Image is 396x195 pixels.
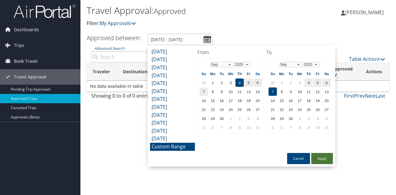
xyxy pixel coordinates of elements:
td: 4 [253,114,262,123]
td: 26 [313,105,322,114]
h1: Travel Approval: [87,4,289,17]
td: 23 [286,105,295,114]
td: 7 [217,123,226,132]
td: 10 [295,87,304,96]
a: My Approvals [100,20,136,27]
th: Sa [253,70,262,78]
td: 7 [269,87,277,96]
td: 7 [200,87,208,96]
td: 8 [295,123,304,132]
td: 17 [226,96,235,105]
a: Last [376,92,385,99]
td: 8 [226,123,235,132]
a: First [344,92,354,99]
td: 2 [304,114,313,123]
td: 13 [253,87,262,96]
span: Dashboards [14,22,39,37]
td: 3 [295,78,304,87]
div: Showing 0 to 0 of 0 entries [91,92,158,103]
td: 31 [269,78,277,87]
td: 1 [295,114,304,123]
li: [DATE] [150,119,195,127]
td: 8 [278,87,286,96]
span: Trips [14,38,24,53]
td: 30 [217,114,226,123]
td: 4 [235,78,244,87]
td: 10 [313,123,322,132]
td: 24 [295,105,304,114]
small: Approved [154,6,186,16]
td: 19 [313,96,322,105]
td: 2 [235,114,244,123]
a: [PERSON_NAME] [341,3,390,22]
li: [DATE] [150,72,195,80]
td: 2 [286,78,295,87]
th: Sa [322,70,331,78]
td: 16 [286,96,295,105]
td: 25 [235,105,244,114]
a: Table Actions [349,56,385,62]
td: 1 [209,78,217,87]
li: [DATE] [150,111,195,119]
td: 12 [313,87,322,96]
td: No data available in table [87,81,390,92]
td: 7 [286,123,295,132]
td: 11 [253,123,262,132]
td: 21 [200,105,208,114]
td: 1 [278,78,286,87]
button: Cancel [287,153,310,164]
td: 23 [217,105,226,114]
th: Fr [244,70,253,78]
li: [DATE] [150,103,195,111]
th: Mo [278,70,286,78]
th: Su [200,70,208,78]
td: 27 [322,105,331,114]
button: Apply [311,153,333,164]
th: We [295,70,304,78]
li: [DATE] [150,95,195,103]
td: 11 [304,87,313,96]
th: Approved By: activate to sort column ascending [326,63,360,81]
li: [DATE] [150,48,195,56]
td: 11 [235,87,244,96]
th: We [226,70,235,78]
h3: Approved between: [87,34,141,42]
th: Th [304,70,313,78]
td: 31 [200,78,208,87]
td: 20 [253,96,262,105]
td: 6 [322,78,331,87]
td: 26 [244,105,253,114]
td: 29 [209,114,217,123]
th: Mo [209,70,217,78]
span: Book Travel [14,53,38,69]
td: 4 [322,114,331,123]
li: Custom Range [150,143,195,151]
img: airportal-logo.png [14,4,75,19]
td: 5 [244,78,253,87]
a: Advanced Search [94,46,124,51]
td: 19 [244,96,253,105]
td: 9 [304,123,313,132]
th: Tu [286,70,295,78]
td: 4 [304,78,313,87]
th: Th [235,70,244,78]
td: 6 [278,123,286,132]
td: 6 [253,78,262,87]
th: Destination: activate to sort column ascending [117,63,156,81]
td: 10 [226,87,235,96]
th: Fr [313,70,322,78]
td: 16 [217,96,226,105]
td: 21 [269,105,277,114]
td: 30 [286,114,295,123]
td: 29 [278,114,286,123]
td: 5 [200,123,208,132]
th: Su [269,70,277,78]
td: 9 [235,123,244,132]
p: Filter: [87,19,289,28]
th: Actions [360,63,390,81]
td: 22 [278,105,286,114]
h4: To [266,49,333,56]
span: Travel Approval [14,69,46,85]
td: 12 [244,87,253,96]
td: 1 [226,114,235,123]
